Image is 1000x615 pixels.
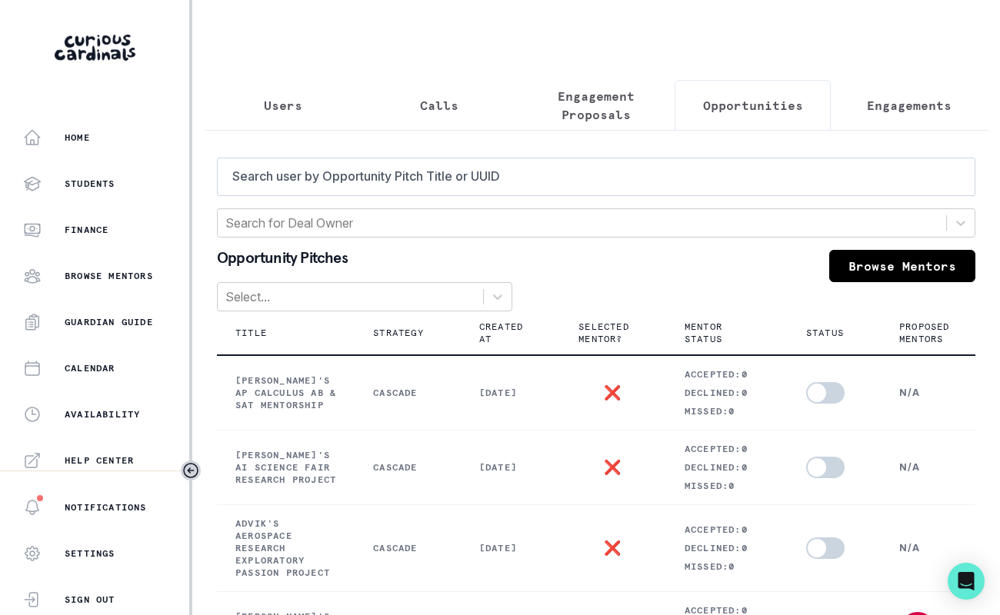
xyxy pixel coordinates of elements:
p: Home [65,131,90,144]
a: Browse Mentors [829,250,975,282]
p: Accepted: 0 [685,443,769,455]
p: Accepted: 0 [685,524,769,536]
p: Proposed Mentors [899,321,950,345]
p: Finance [65,224,108,236]
p: Declined: 0 [685,461,769,474]
p: N/A [899,387,968,399]
p: Created At [479,321,523,345]
p: Advik's Aerospace Research Exploratory Passion Project [235,517,336,579]
p: ❌ [604,542,622,554]
p: Browse Mentors [65,270,153,282]
p: Availability [65,408,140,421]
p: [DATE] [479,387,542,399]
p: Strategy [373,327,424,339]
p: Cascade [373,542,442,554]
p: Opportunity Pitches [217,250,348,270]
p: Students [65,178,115,190]
p: N/A [899,461,968,474]
p: Cascade [373,387,442,399]
p: Status [806,327,844,339]
p: Mentor Status [685,321,751,345]
p: Notifications [65,501,147,514]
p: Missed: 0 [685,480,769,492]
button: Toggle sidebar [181,460,201,480]
p: Title [235,327,267,339]
p: Selected Mentor? [578,321,629,345]
p: Opportunities [703,96,803,115]
p: [PERSON_NAME]'s AI Science Fair Research Project [235,449,336,486]
p: N/A [899,542,968,554]
p: Engagements [867,96,952,115]
p: ❌ [604,387,622,399]
p: Sign Out [65,593,115,606]
img: Curious Cardinals Logo [55,35,135,61]
p: ❌ [604,461,622,474]
p: Declined: 0 [685,387,769,399]
p: Guardian Guide [65,316,153,328]
p: [PERSON_NAME]'s AP Calculus AB & SAT Mentorship [235,374,336,411]
p: Users [264,96,302,115]
p: Missed: 0 [685,560,769,573]
p: Missed: 0 [685,405,769,417]
p: Help Center [65,454,134,467]
p: Engagement Proposals [531,87,662,124]
p: [DATE] [479,542,542,554]
p: Calendar [65,362,115,374]
p: Declined: 0 [685,542,769,554]
div: Open Intercom Messenger [948,563,985,600]
p: Settings [65,547,115,560]
p: Cascade [373,461,442,474]
p: Accepted: 0 [685,368,769,381]
p: [DATE] [479,461,542,474]
p: Calls [420,96,458,115]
